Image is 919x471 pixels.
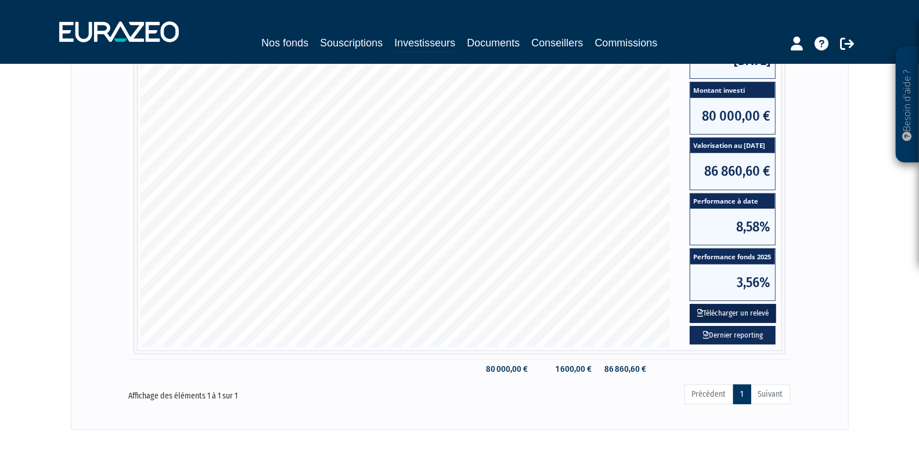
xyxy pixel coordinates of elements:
[261,35,308,51] a: Nos fonds
[534,359,597,379] td: 1 600,00 €
[690,98,775,134] span: 80 000,00 €
[59,21,179,42] img: 1732889491-logotype_eurazeo_blanc_rvb.png
[901,53,914,157] p: Besoin d'aide ?
[320,35,383,51] a: Souscriptions
[690,249,775,265] span: Performance fonds 2025
[690,194,775,209] span: Performance à date
[690,153,775,189] span: 86 860,60 €
[477,359,534,379] td: 80 000,00 €
[690,138,775,154] span: Valorisation au [DATE]
[597,359,652,379] td: 86 860,60 €
[690,82,775,98] span: Montant investi
[394,35,455,53] a: Investisseurs
[733,385,751,404] a: 1
[532,35,583,51] a: Conseillers
[595,35,658,51] a: Commissions
[467,35,520,51] a: Documents
[129,383,395,402] div: Affichage des éléments 1 à 1 sur 1
[690,265,775,300] span: 3,56%
[690,304,776,323] button: Télécharger un relevé
[690,209,775,245] span: 8,58%
[690,326,776,345] a: Dernier reporting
